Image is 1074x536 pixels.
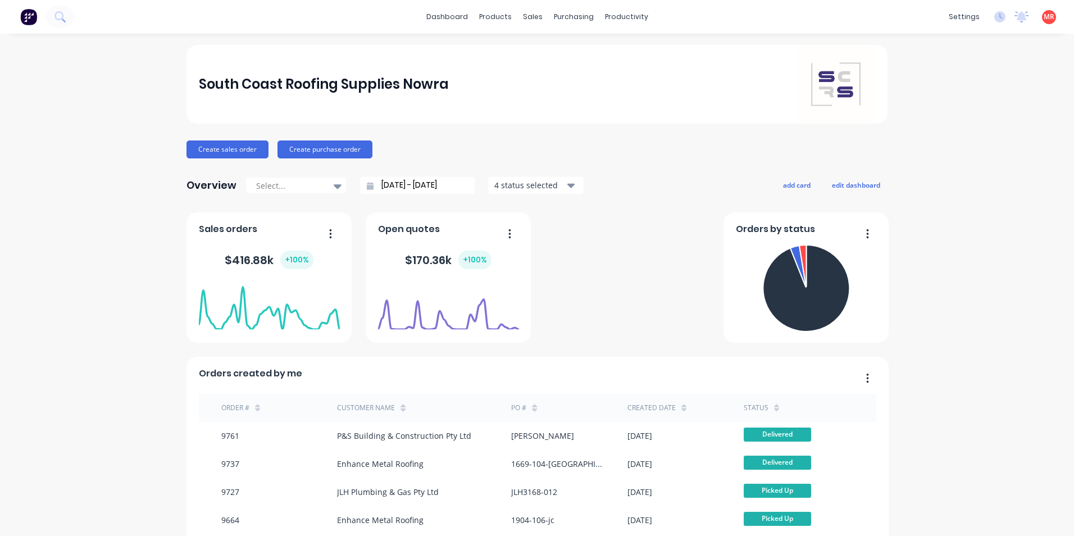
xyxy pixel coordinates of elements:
div: South Coast Roofing Supplies Nowra [199,73,449,96]
div: 1904-106-jc [511,514,554,526]
div: 4 status selected [494,179,565,191]
div: Enhance Metal Roofing [337,458,424,470]
div: Created date [627,403,676,413]
span: Delivered [744,456,811,470]
img: South Coast Roofing Supplies Nowra [797,45,875,124]
div: P&S Building & Construction Pty Ltd [337,430,471,442]
div: purchasing [548,8,599,25]
button: edit dashboard [825,178,888,192]
div: Order # [221,403,249,413]
button: 4 status selected [488,177,584,194]
div: sales [517,8,548,25]
img: Factory [20,8,37,25]
div: status [744,403,768,413]
div: JLH Plumbing & Gas Pty Ltd [337,486,439,498]
div: products [474,8,517,25]
a: dashboard [421,8,474,25]
div: 1669-104-[GEOGRAPHIC_DATA] [511,458,605,470]
div: PO # [511,403,526,413]
div: [DATE] [627,430,652,442]
div: 9727 [221,486,239,498]
span: Open quotes [378,222,440,236]
span: Orders by status [736,222,815,236]
div: Overview [186,174,236,197]
div: 9664 [221,514,239,526]
div: settings [943,8,985,25]
span: Picked Up [744,512,811,526]
div: 9761 [221,430,239,442]
div: $ 170.36k [405,251,492,269]
span: Delivered [744,428,811,442]
button: Create purchase order [277,140,372,158]
span: Picked Up [744,484,811,498]
div: [PERSON_NAME] [511,430,574,442]
div: Customer Name [337,403,395,413]
div: + 100 % [280,251,313,269]
button: Create sales order [186,140,268,158]
div: JLH3168-012 [511,486,557,498]
div: productivity [599,8,654,25]
button: add card [776,178,818,192]
div: 9737 [221,458,239,470]
div: [DATE] [627,514,652,526]
div: Enhance Metal Roofing [337,514,424,526]
div: + 100 % [458,251,492,269]
span: Sales orders [199,222,257,236]
div: [DATE] [627,486,652,498]
div: [DATE] [627,458,652,470]
div: $ 416.88k [225,251,313,269]
span: MR [1044,12,1054,22]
